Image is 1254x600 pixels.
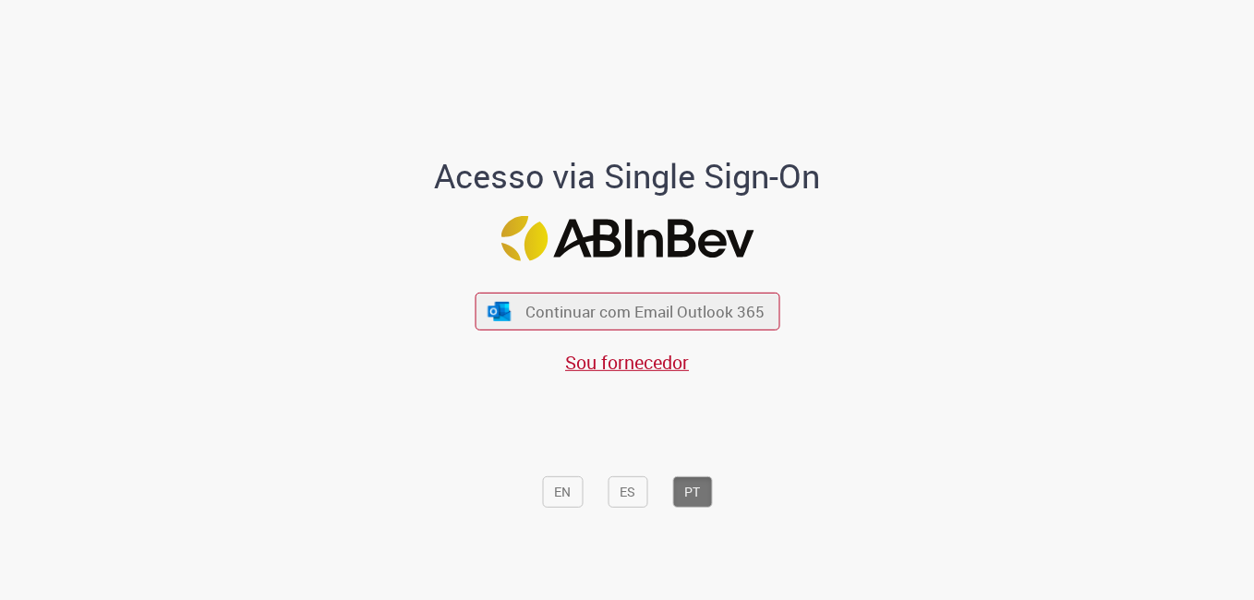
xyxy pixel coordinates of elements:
a: Sou fornecedor [565,350,689,375]
h1: Acesso via Single Sign-On [371,157,884,194]
span: Continuar com Email Outlook 365 [525,301,765,322]
button: ícone Azure/Microsoft 360 Continuar com Email Outlook 365 [475,293,779,330]
button: PT [672,476,712,508]
img: ícone Azure/Microsoft 360 [487,302,512,321]
img: Logo ABInBev [500,216,754,261]
button: EN [542,476,583,508]
button: ES [608,476,647,508]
